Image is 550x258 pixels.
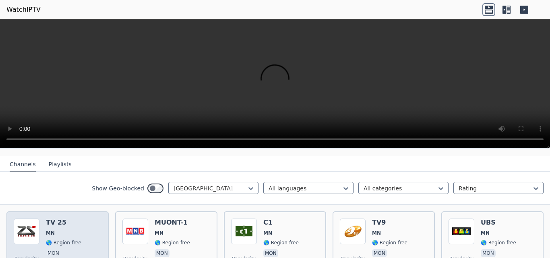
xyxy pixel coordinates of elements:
[372,249,387,257] p: mon
[49,157,72,172] button: Playlists
[372,219,407,227] h6: TV9
[46,230,55,236] span: MN
[92,184,144,192] label: Show Geo-blocked
[481,230,490,236] span: MN
[481,219,516,227] h6: UBS
[155,239,190,246] span: 🌎 Region-free
[155,230,163,236] span: MN
[372,239,407,246] span: 🌎 Region-free
[449,219,474,244] img: UBS
[263,239,299,246] span: 🌎 Region-free
[340,219,366,244] img: TV9
[481,239,516,246] span: 🌎 Region-free
[263,249,278,257] p: mon
[46,239,81,246] span: 🌎 Region-free
[10,157,36,172] button: Channels
[372,230,381,236] span: MN
[155,249,170,257] p: mon
[46,219,81,227] h6: TV 25
[263,230,272,236] span: MN
[155,219,190,227] h6: MUONT-1
[122,219,148,244] img: MUONT-1
[46,249,61,257] p: mon
[14,219,39,244] img: TV 25
[231,219,257,244] img: C1
[263,219,299,227] h6: C1
[481,249,496,257] p: mon
[6,5,41,14] a: WatchIPTV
